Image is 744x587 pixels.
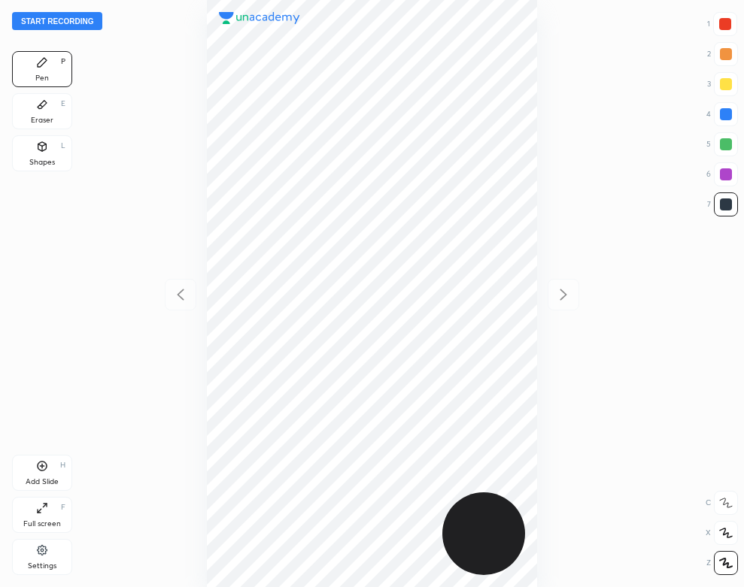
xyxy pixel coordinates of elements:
div: F [61,504,65,511]
div: 3 [707,72,738,96]
img: logo.38c385cc.svg [219,12,300,24]
div: Pen [35,74,49,82]
div: Add Slide [26,478,59,486]
div: Eraser [31,116,53,124]
button: Start recording [12,12,102,30]
div: Shapes [29,159,55,166]
div: 6 [706,162,738,186]
div: X [706,521,738,545]
div: H [60,461,65,469]
div: 2 [707,42,738,66]
div: Full screen [23,520,61,528]
div: 1 [707,12,737,36]
div: 7 [707,192,738,216]
div: 5 [706,132,738,156]
div: P [61,58,65,65]
div: E [61,100,65,107]
div: C [706,491,738,515]
div: L [61,142,65,150]
div: Z [706,551,738,575]
div: Settings [28,562,56,570]
div: 4 [706,102,738,126]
